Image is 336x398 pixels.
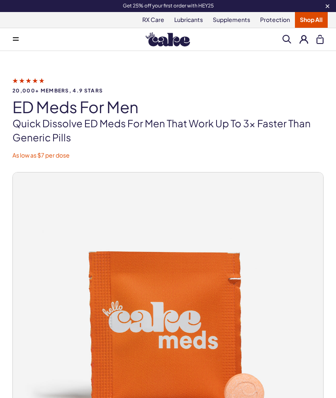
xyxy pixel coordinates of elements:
[137,12,169,28] a: RX Care
[208,12,255,28] a: Supplements
[12,88,324,93] span: 20,000+ members, 4.9 stars
[12,116,324,144] p: Quick dissolve ED Meds for men that work up to 3x faster than generic pills
[169,12,208,28] a: Lubricants
[12,77,324,93] a: 20,000+ members, 4.9 stars
[12,98,324,116] h1: ED Meds for Men
[146,32,190,46] img: Hello Cake
[255,12,295,28] a: Protection
[295,12,328,28] a: Shop All
[12,151,324,160] p: As low as $7 per dose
